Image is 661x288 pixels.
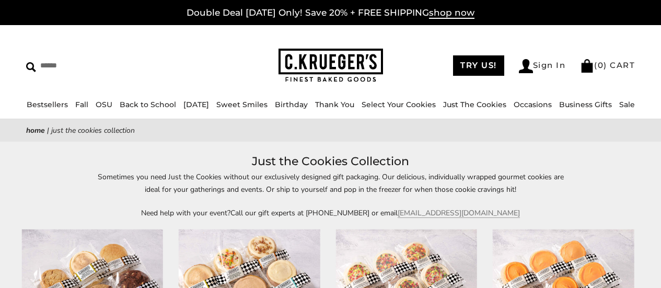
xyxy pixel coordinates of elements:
[187,7,474,19] a: Double Deal [DATE] Only! Save 20% + FREE SHIPPINGshop now
[443,100,506,109] a: Just The Cookies
[51,125,135,135] span: Just the Cookies Collection
[90,207,571,219] p: Need help with your event?
[580,59,594,73] img: Bag
[580,60,635,70] a: (0) CART
[42,152,619,171] h1: Just the Cookies Collection
[90,171,571,195] p: Sometimes you need Just the Cookies without our exclusively designed gift packaging. Our deliciou...
[279,49,383,83] img: C.KRUEGER'S
[26,124,635,136] nav: breadcrumbs
[453,55,504,76] a: TRY US!
[619,100,635,109] a: Sale
[183,100,209,109] a: [DATE]
[47,125,49,135] span: |
[514,100,552,109] a: Occasions
[26,125,45,135] a: Home
[398,208,520,218] a: [EMAIL_ADDRESS][DOMAIN_NAME]
[230,208,398,218] span: Call our gift experts at [PHONE_NUMBER] or email
[27,100,68,109] a: Bestsellers
[519,59,566,73] a: Sign In
[75,100,88,109] a: Fall
[26,62,36,72] img: Search
[96,100,112,109] a: OSU
[598,60,604,70] span: 0
[275,100,308,109] a: Birthday
[362,100,436,109] a: Select Your Cookies
[120,100,176,109] a: Back to School
[26,57,166,74] input: Search
[559,100,612,109] a: Business Gifts
[429,7,474,19] span: shop now
[216,100,268,109] a: Sweet Smiles
[315,100,354,109] a: Thank You
[519,59,533,73] img: Account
